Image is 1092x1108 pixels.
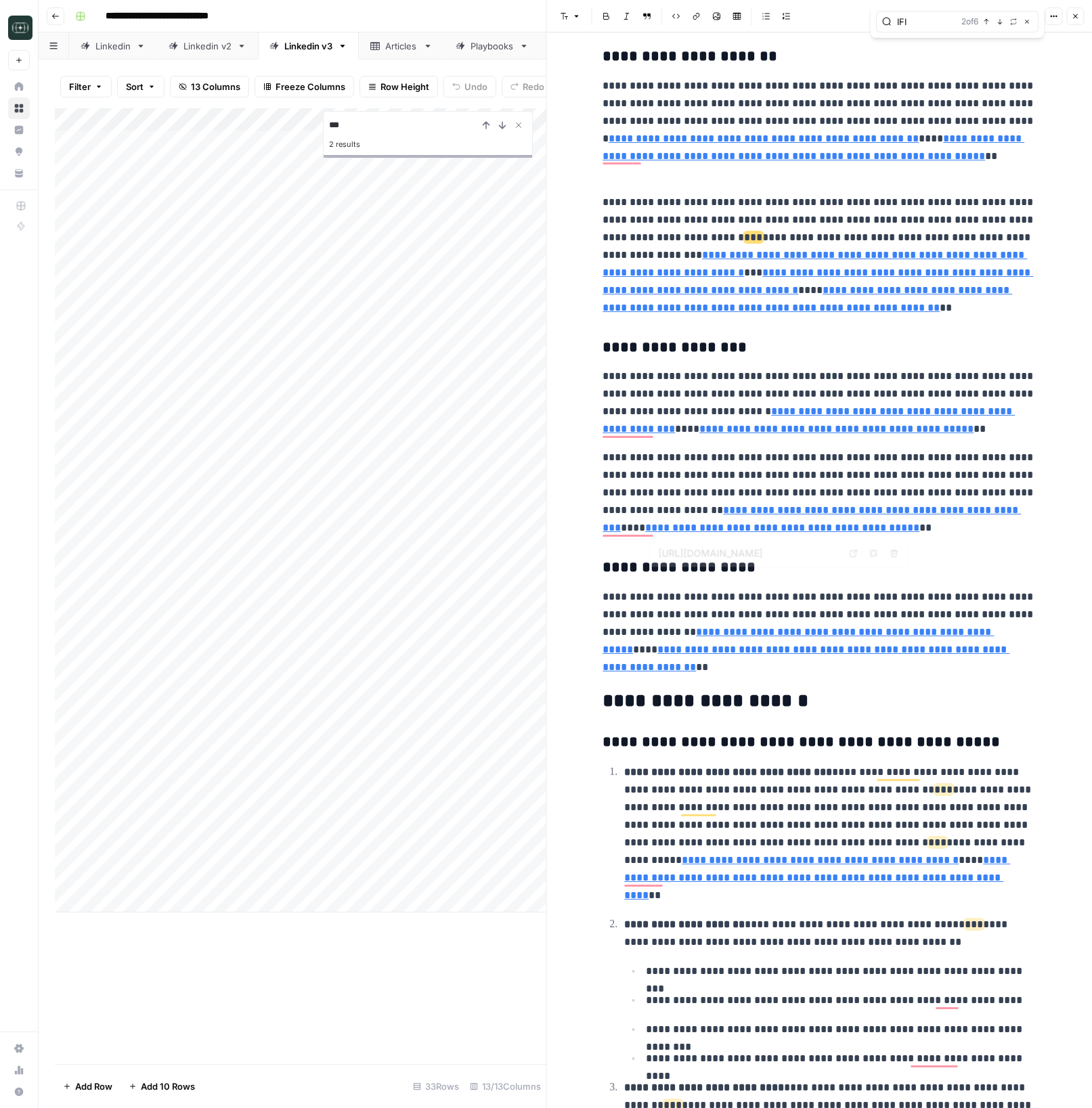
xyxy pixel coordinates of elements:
img: Catalyst Logo [8,16,32,40]
a: Browse [8,97,30,119]
a: Settings [8,1038,30,1059]
a: Linkedin v2 [157,32,258,60]
div: Linkedin v3 [284,39,332,53]
div: Playbooks [471,39,514,53]
button: Previous Result [478,117,494,133]
div: 2 results [329,136,527,152]
span: Redo [523,80,544,93]
a: Your Data [8,162,30,184]
div: 33 Rows [408,1076,464,1097]
a: Linkedin v3 [258,32,359,60]
button: Redo [502,76,553,97]
button: Add Row [55,1076,121,1097]
span: Freeze Columns [276,80,345,93]
span: Add 10 Rows [141,1080,195,1093]
span: Undo [464,80,487,93]
input: Search [897,15,956,28]
a: Playbooks [444,32,540,60]
button: Next Result [494,117,510,133]
a: Articles [359,32,444,60]
button: Close Search [510,117,527,133]
button: Filter [60,76,112,97]
span: Add Row [75,1080,112,1093]
span: Filter [69,80,91,93]
div: Linkedin [95,39,131,53]
a: Linkedin [69,32,157,60]
button: Add 10 Rows [121,1076,203,1097]
div: 13/13 Columns [464,1076,546,1097]
a: Opportunities [8,141,30,162]
button: Sort [117,76,165,97]
div: Articles [385,39,418,53]
span: Row Height [380,80,429,93]
button: Help + Support [8,1081,30,1103]
a: Home [8,76,30,97]
button: Freeze Columns [255,76,354,97]
button: Undo [443,76,496,97]
span: 13 Columns [191,80,240,93]
div: Linkedin v2 [183,39,232,53]
span: 2 of 6 [961,16,978,28]
button: 13 Columns [170,76,249,97]
a: Insights [8,119,30,141]
a: Usage [8,1059,30,1081]
span: Sort [126,80,144,93]
button: Workspace: Catalyst [8,11,30,45]
button: Row Height [359,76,438,97]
